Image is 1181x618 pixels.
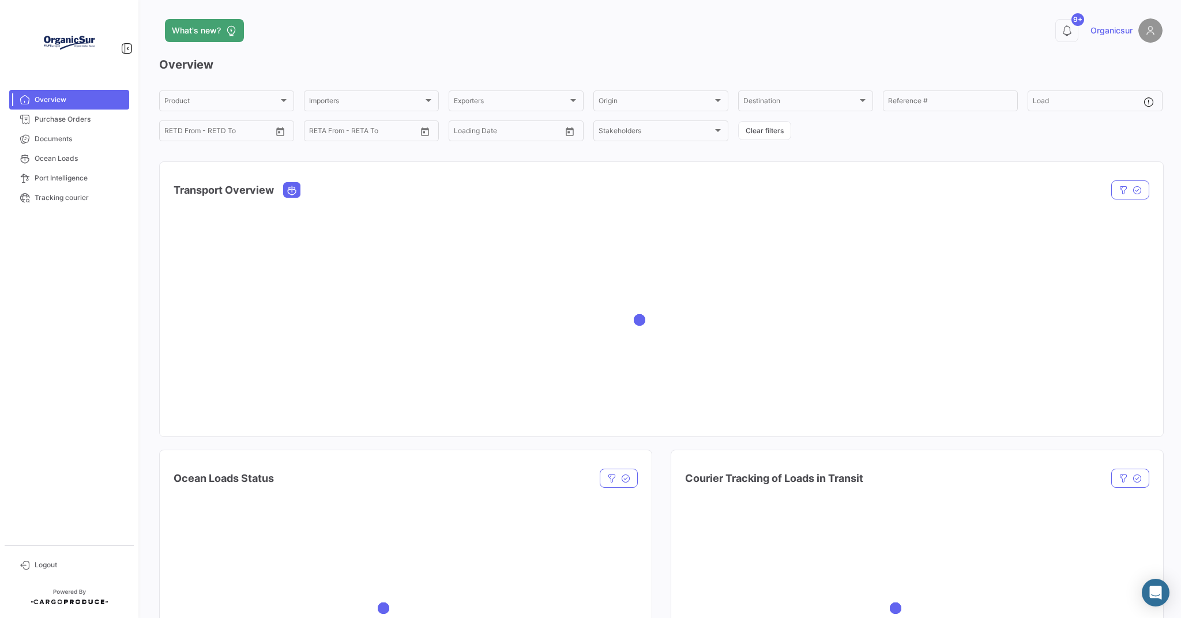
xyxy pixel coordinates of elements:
button: Ocean [284,183,300,197]
button: Open calendar [416,123,434,140]
button: Open calendar [561,123,578,140]
span: Destination [743,99,857,107]
input: From [164,129,180,137]
img: placeholder-user.png [1138,18,1163,43]
h3: Overview [159,56,1163,73]
input: To [189,129,240,137]
h4: Courier Tracking of Loads in Transit [685,470,863,487]
span: Stakeholders [599,129,713,137]
a: Port Intelligence [9,168,129,188]
span: Documents [35,134,125,144]
input: To [333,129,385,137]
span: Ocean Loads [35,153,125,164]
button: Open calendar [272,123,289,140]
span: Purchase Orders [35,114,125,125]
span: Overview [35,95,125,105]
span: Logout [35,560,125,570]
h4: Ocean Loads Status [174,470,274,487]
span: Product [164,99,279,107]
span: Port Intelligence [35,173,125,183]
input: From [454,129,470,137]
div: Abrir Intercom Messenger [1142,579,1169,606]
span: Origin [599,99,713,107]
img: Logo+OrganicSur.png [40,14,98,71]
span: What's new? [172,25,221,36]
a: Overview [9,90,129,110]
span: Tracking courier [35,193,125,203]
a: Ocean Loads [9,149,129,168]
button: Clear filters [738,121,791,140]
button: What's new? [165,19,244,42]
input: To [478,129,529,137]
a: Purchase Orders [9,110,129,129]
span: Exporters [454,99,568,107]
a: Tracking courier [9,188,129,208]
h4: Transport Overview [174,182,274,198]
input: From [309,129,325,137]
span: Organicsur [1090,25,1133,36]
a: Documents [9,129,129,149]
span: Importers [309,99,423,107]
